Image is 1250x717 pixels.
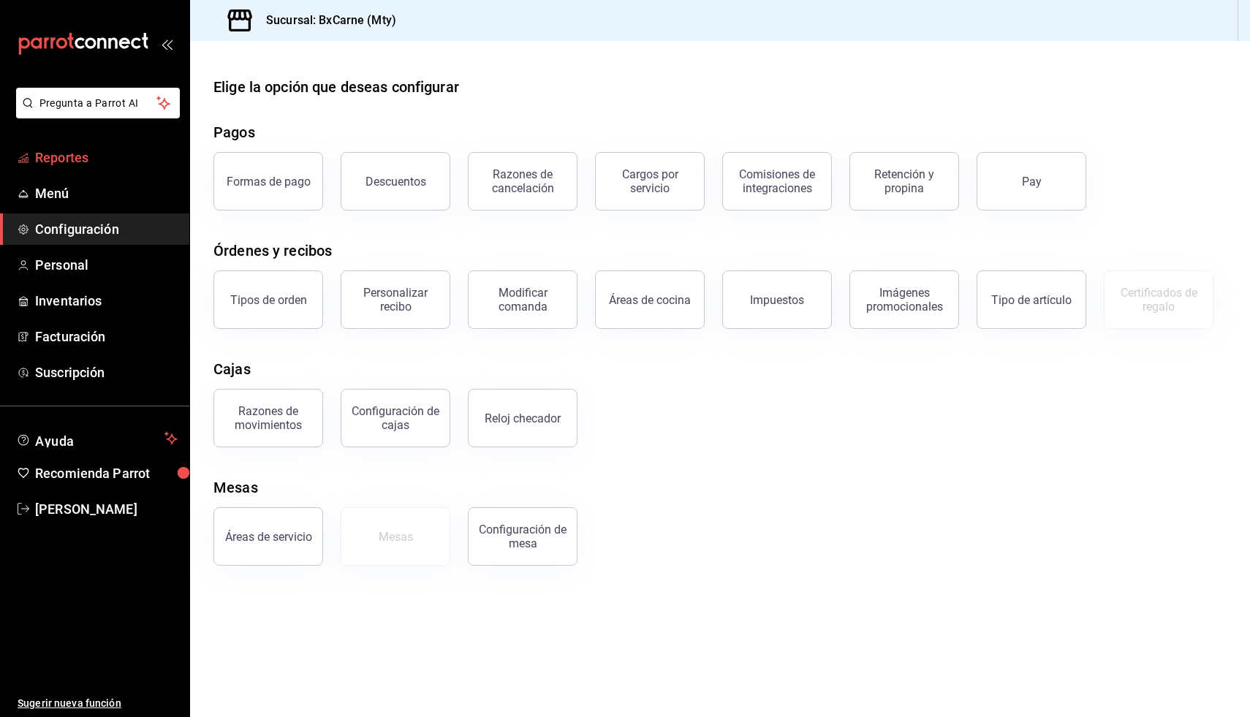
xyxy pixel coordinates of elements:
button: open_drawer_menu [161,38,173,50]
span: Ayuda [35,430,159,447]
span: Recomienda Parrot [35,463,178,483]
button: Razones de movimientos [213,389,323,447]
button: Descuentos [341,152,450,210]
div: Pagos [213,121,255,143]
button: Impuestos [722,270,832,329]
span: Pregunta a Parrot AI [39,96,157,111]
span: Sugerir nueva función [18,696,178,711]
span: Suscripción [35,363,178,382]
div: Razones de movimientos [223,404,314,432]
div: Razones de cancelación [477,167,568,195]
button: Áreas de cocina [595,270,705,329]
div: Imágenes promocionales [859,286,950,314]
button: Retención y propina [849,152,959,210]
div: Impuestos [750,293,804,307]
div: Configuración de mesa [477,523,568,550]
button: Pay [977,152,1086,210]
div: Comisiones de integraciones [732,167,822,195]
span: Inventarios [35,291,178,311]
button: Cargos por servicio [595,152,705,210]
span: Facturación [35,327,178,346]
button: Comisiones de integraciones [722,152,832,210]
button: Pregunta a Parrot AI [16,88,180,118]
button: Formas de pago [213,152,323,210]
button: Reloj checador [468,389,577,447]
span: Reportes [35,148,178,167]
h3: Sucursal: BxCarne (Mty) [254,12,396,29]
div: Configuración de cajas [350,404,441,432]
button: Configuración de mesa [468,507,577,566]
div: Cajas [213,358,251,380]
button: Tipo de artículo [977,270,1086,329]
div: Mesas [379,530,413,544]
span: [PERSON_NAME] [35,499,178,519]
div: Mesas [213,477,258,498]
div: Tipo de artículo [991,293,1072,307]
button: Razones de cancelación [468,152,577,210]
div: Cargos por servicio [605,167,695,195]
span: Configuración [35,219,178,239]
button: Áreas de servicio [213,507,323,566]
div: Descuentos [365,175,426,189]
div: Pay [1022,175,1042,189]
div: Tipos de orden [230,293,307,307]
button: Personalizar recibo [341,270,450,329]
span: Personal [35,255,178,275]
button: Modificar comanda [468,270,577,329]
div: Personalizar recibo [350,286,441,314]
div: Reloj checador [485,411,561,425]
button: Imágenes promocionales [849,270,959,329]
div: Áreas de cocina [609,293,691,307]
div: Retención y propina [859,167,950,195]
div: Modificar comanda [477,286,568,314]
div: Formas de pago [227,175,311,189]
button: Mesas [341,507,450,566]
div: Elige la opción que deseas configurar [213,76,459,98]
button: Certificados de regalo [1104,270,1213,329]
div: Órdenes y recibos [213,240,332,262]
button: Configuración de cajas [341,389,450,447]
div: Certificados de regalo [1113,286,1204,314]
a: Pregunta a Parrot AI [10,106,180,121]
div: Áreas de servicio [225,530,312,544]
span: Menú [35,183,178,203]
button: Tipos de orden [213,270,323,329]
